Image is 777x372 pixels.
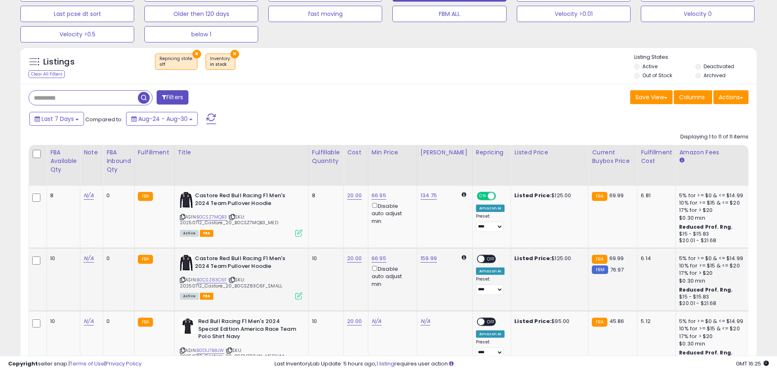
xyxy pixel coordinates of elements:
div: $125.00 [514,255,582,262]
label: Deactivated [704,63,734,70]
button: Velocity 0 [641,6,755,22]
b: Castore Red Bull Racing F1 Men's 2024 Team Pullover Hoodie [195,255,294,272]
div: 8 [50,192,74,199]
div: $125.00 [514,192,582,199]
div: $20.01 - $21.68 [679,300,747,307]
span: Repricing state : [159,56,193,68]
div: 8 [312,192,337,199]
div: [PERSON_NAME] [421,148,469,157]
b: Reduced Prof. Rng. [679,223,733,230]
div: Amazon AI [476,205,505,212]
span: Inventory : [210,56,231,68]
a: N/A [421,317,430,325]
div: ASIN: [180,255,302,298]
span: OFF [485,256,498,263]
span: ON [478,193,488,200]
div: 17% for > $20 [679,270,747,277]
div: 10 [50,318,74,325]
div: $95.00 [514,318,582,325]
div: Clear All Filters [29,70,65,78]
div: 5% for >= $0 & <= $14.99 [679,255,747,262]
button: × [193,50,201,58]
div: 17% for > $20 [679,207,747,214]
span: 76.97 [610,266,624,274]
small: FBM [592,265,608,274]
div: ASIN: [180,192,302,236]
div: 17% for > $20 [679,333,747,340]
div: 0 [106,192,128,199]
div: Disable auto adjust min [372,201,411,225]
div: $0.30 min [679,340,747,347]
a: B0CSZ83C6F [197,276,227,283]
div: Amazon AI [476,330,505,338]
a: B0CSZ7MQB3 [197,214,227,221]
div: Disable auto adjust min [372,264,411,288]
div: Preset: [476,339,505,358]
button: Actions [713,90,748,104]
span: 69.99 [609,254,624,262]
div: 10% for >= $15 & <= $20 [679,199,747,207]
b: Castore Red Bull Racing F1 Men's 2024 Team Pullover Hoodie [195,192,294,209]
span: 69.99 [609,192,624,199]
b: Listed Price: [514,254,551,262]
span: | SKU: 20250712_Castore_20_B0CSZ7MQB3_MED [180,214,278,226]
button: below 1 [144,26,258,42]
span: 45.86 [609,317,624,325]
div: FBA inbound Qty [106,148,131,174]
div: Cost [347,148,365,157]
a: 20.00 [347,192,362,200]
div: Last InventoryLab Update: 5 hours ago, requires user action. [274,360,769,368]
small: FBA [138,255,153,264]
button: Velocity >0.01 [517,6,631,22]
a: N/A [84,192,93,200]
img: 313FJfVLNaL._SL40_.jpg [180,192,193,208]
a: Privacy Policy [106,360,142,368]
a: Terms of Use [70,360,104,368]
button: Aug-24 - Aug-30 [126,112,198,126]
div: Note [84,148,100,157]
span: | SKU: 20250712_Castore_20_B0CSZ83C6F_SMALL [180,276,282,289]
div: Preset: [476,214,505,232]
div: Preset: [476,276,505,295]
div: Fulfillment Cost [641,148,672,165]
b: Listed Price: [514,192,551,199]
strong: Copyright [8,360,38,368]
label: Out of Stock [642,72,672,79]
span: Last 7 Days [42,115,74,123]
span: | SKU: 20250712_Castore_20_B0D1J7B8JW_MEDIUM [180,347,284,359]
div: $0.30 min [679,277,747,285]
span: FBA [200,293,214,300]
i: Calculated using Dynamic Max Price. [462,255,466,260]
div: 0 [106,318,128,325]
a: 20.00 [347,317,362,325]
b: Listed Price: [514,317,551,325]
div: 10% for >= $15 & <= $20 [679,262,747,270]
div: in stock [210,62,231,67]
div: 6.81 [641,192,669,199]
a: 159.99 [421,254,437,263]
button: fast moving [268,6,382,22]
div: 10 [312,255,337,262]
div: 10% for >= $15 & <= $20 [679,325,747,332]
div: ASIN: [180,318,302,369]
span: OFF [495,193,508,200]
a: 66.95 [372,254,386,263]
h5: Listings [43,56,75,68]
span: OFF [485,319,498,325]
div: seller snap | | [8,360,142,368]
small: Amazon Fees. [679,157,684,164]
div: Title [178,148,305,157]
a: 66.95 [372,192,386,200]
span: Columns [679,93,705,101]
img: 313FJfVLNaL._SL40_.jpg [180,255,193,271]
div: 6.14 [641,255,669,262]
div: 5.12 [641,318,669,325]
label: Archived [704,72,726,79]
span: FBA [200,230,214,237]
button: Velocity >0.5 [20,26,134,42]
div: 10 [312,318,337,325]
div: Amazon AI [476,267,505,275]
span: All listings currently available for purchase on Amazon [180,230,199,237]
button: Filters [157,90,188,105]
p: Listing States: [634,53,757,61]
